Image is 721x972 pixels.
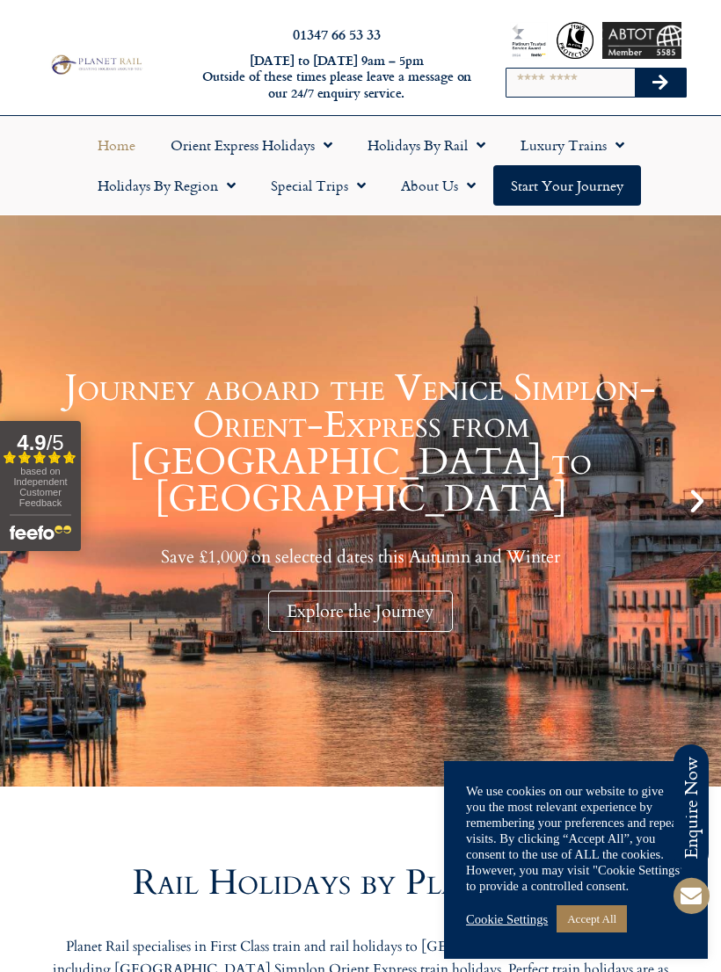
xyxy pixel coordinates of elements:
h6: [DATE] to [DATE] 9am – 5pm Outside of these times please leave a message on our 24/7 enquiry serv... [197,53,477,102]
div: Explore the Journey [268,591,453,632]
a: Luxury Trains [503,125,642,165]
a: Holidays by Rail [350,125,503,165]
a: 01347 66 53 33 [293,24,381,44]
a: Accept All [557,905,627,932]
a: Orient Express Holidays [153,125,350,165]
div: We use cookies on our website to give you the most relevant experience by remembering your prefer... [466,783,686,894]
a: Home [80,125,153,165]
div: Next slide [682,486,712,516]
h1: Journey aboard the Venice Simplon-Orient-Express from [GEOGRAPHIC_DATA] to [GEOGRAPHIC_DATA] [44,370,677,518]
img: Planet Rail Train Holidays Logo [47,53,144,76]
a: About Us [383,165,493,206]
a: Holidays by Region [80,165,253,206]
a: Start your Journey [493,165,641,206]
button: Search [635,69,686,97]
nav: Menu [9,125,712,206]
p: Save £1,000 on selected dates this Autumn and Winter [44,546,677,568]
h2: Rail Holidays by Planet Rail [44,866,677,901]
a: Cookie Settings [466,911,548,927]
a: Special Trips [253,165,383,206]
